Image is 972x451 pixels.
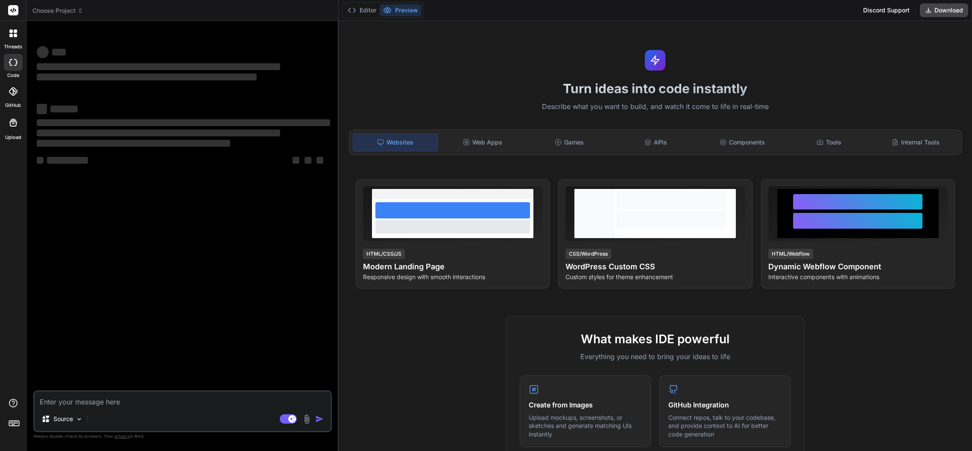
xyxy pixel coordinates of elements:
div: Tools [786,133,871,151]
span: ‌ [37,63,280,70]
button: Preview [380,4,422,16]
button: Editor [344,4,380,16]
button: Download [920,3,968,17]
span: ‌ [37,140,230,147]
label: threads [4,43,22,50]
h4: WordPress Custom CSS [565,261,745,273]
div: Games [527,133,612,151]
span: ‌ [37,74,257,80]
span: ‌ [52,49,66,56]
span: ‌ [37,119,330,126]
span: Choose Project [32,6,83,15]
div: Websites [353,133,439,151]
h1: Turn ideas into code instantly [344,81,967,96]
div: Components [700,133,785,151]
h4: Modern Landing Page [363,261,542,273]
div: APIs [613,133,698,151]
p: Responsive design with smooth interactions [363,273,542,281]
span: ‌ [293,157,299,164]
img: icon [315,415,324,423]
p: Interactive components with animations [768,273,948,281]
span: ‌ [316,157,323,164]
div: Web Apps [440,133,525,151]
h4: Dynamic Webflow Component [768,261,948,273]
span: ‌ [37,130,280,136]
span: ‌ [47,157,88,164]
div: HTML/Webflow [768,249,813,259]
h4: GitHub Integration [668,400,782,410]
p: Everything you need to bring your ideas to life [520,351,790,362]
p: Always double-check its answers. Your in Bind [33,432,332,440]
p: Connect repos, talk to your codebase, and provide context to AI for better code generation [668,413,782,439]
span: ‌ [37,46,49,58]
span: privacy [114,433,130,439]
span: ‌ [37,157,44,164]
div: Discord Support [858,3,915,17]
div: CSS/WordPress [565,249,611,259]
h4: Create from Images [529,400,642,410]
p: Describe what you want to build, and watch it come to life in real-time [344,101,967,112]
img: attachment [302,414,312,424]
p: Upload mockups, screenshots, or sketches and generate matching UIs instantly [529,413,642,439]
p: Source [53,415,73,423]
p: Custom styles for theme enhancement [565,273,745,281]
span: ‌ [304,157,311,164]
span: ‌ [37,104,47,114]
div: Internal Tools [873,133,958,151]
h2: What makes IDE powerful [520,330,790,348]
div: HTML/CSS/JS [363,249,405,259]
label: Upload [5,134,21,141]
label: GitHub [5,102,21,109]
label: code [7,72,19,79]
span: ‌ [50,106,78,112]
img: Pick Models [76,416,83,423]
